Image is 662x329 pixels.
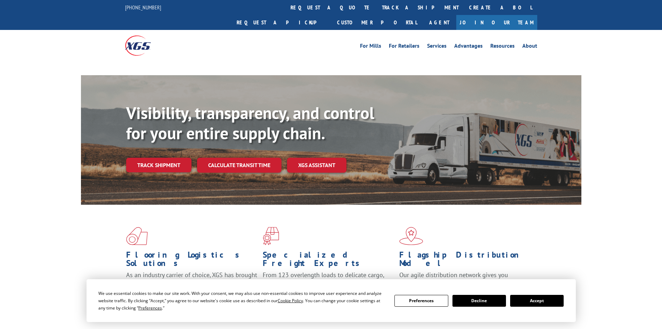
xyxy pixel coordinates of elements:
a: Advantages [454,43,483,51]
h1: Flooring Logistics Solutions [126,251,258,271]
img: xgs-icon-focused-on-flooring-red [263,227,279,245]
a: About [522,43,537,51]
span: Preferences [138,305,162,311]
a: Track shipment [126,158,191,172]
a: Calculate transit time [197,158,281,173]
p: From 123 overlength loads to delicate cargo, our experienced staff knows the best way to move you... [263,271,394,302]
span: As an industry carrier of choice, XGS has brought innovation and dedication to flooring logistics... [126,271,257,296]
img: xgs-icon-total-supply-chain-intelligence-red [126,227,148,245]
div: Cookie Consent Prompt [87,279,576,322]
b: Visibility, transparency, and control for your entire supply chain. [126,102,374,144]
a: Customer Portal [332,15,422,30]
a: For Retailers [389,43,419,51]
img: xgs-icon-flagship-distribution-model-red [399,227,423,245]
span: Our agile distribution network gives you nationwide inventory management on demand. [399,271,527,287]
h1: Specialized Freight Experts [263,251,394,271]
a: Agent [422,15,456,30]
button: Accept [510,295,564,307]
a: Join Our Team [456,15,537,30]
a: For Mills [360,43,381,51]
h1: Flagship Distribution Model [399,251,531,271]
a: Request a pickup [231,15,332,30]
a: XGS ASSISTANT [287,158,346,173]
a: [PHONE_NUMBER] [125,4,161,11]
button: Preferences [394,295,448,307]
button: Decline [452,295,506,307]
div: We use essential cookies to make our site work. With your consent, we may also use non-essential ... [98,290,386,312]
a: Resources [490,43,515,51]
a: Services [427,43,447,51]
span: Cookie Policy [278,298,303,304]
